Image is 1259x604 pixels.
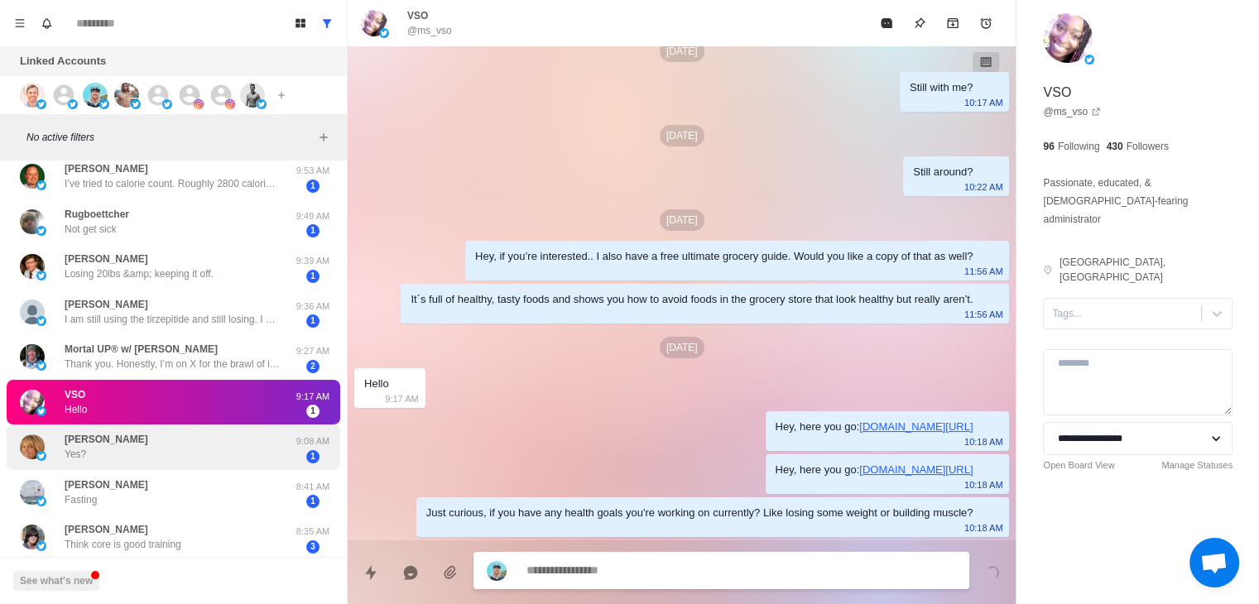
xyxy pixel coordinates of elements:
img: picture [36,271,46,280]
span: 1 [306,450,320,463]
p: 10:22 AM [964,178,1002,196]
p: Linked Accounts [20,53,106,70]
img: picture [36,406,46,416]
p: 10:18 AM [964,519,1002,537]
p: I’ve tried to calorie count. Roughly 2800 calories to maintain my weight is what ive been told. T... [65,176,280,191]
img: picture [36,541,46,551]
p: 9:49 AM [292,209,334,223]
a: Manage Statuses [1161,458,1233,472]
img: picture [257,99,267,109]
button: Send message [976,556,1009,589]
img: picture [83,83,108,108]
p: 8:41 AM [292,480,334,494]
button: Add account [272,85,291,105]
p: [DATE] [660,209,704,231]
p: Mortal UP® w/ [PERSON_NAME] [65,342,218,357]
p: Following [1058,139,1100,154]
img: picture [36,226,46,236]
p: [DATE] [660,337,704,358]
p: Rugboettcher [65,207,129,222]
p: 10:18 AM [964,433,1002,451]
p: 9:39 AM [292,254,334,268]
div: Hey, here you go: [776,461,973,479]
span: 1 [306,270,320,283]
p: [PERSON_NAME] [65,161,148,176]
span: 1 [306,180,320,193]
p: VSO [1043,83,1071,103]
img: picture [20,254,45,279]
img: picture [194,99,204,109]
img: picture [20,434,45,459]
div: Still around? [913,163,973,181]
p: 9:17 AM [385,390,418,408]
button: Quick replies [354,556,387,589]
div: Just curious, if you have any health goals you're working on currently? Like losing some weight o... [426,504,973,522]
img: picture [20,300,45,324]
img: picture [361,10,387,36]
p: 9:08 AM [292,434,334,448]
a: @ms_vso [1043,104,1101,119]
div: It´s full of healthy, tasty foods and shows you how to avoid foods in the grocery store that look... [411,290,973,309]
p: Not get sick [65,222,117,237]
p: [DATE] [660,125,704,146]
button: Add reminder [969,7,1002,40]
p: 9:17 AM [292,390,334,404]
button: Menu [7,10,33,36]
img: picture [99,99,109,109]
button: Reply with AI [394,556,427,589]
p: @ms_vso [407,23,452,38]
img: picture [379,28,389,38]
p: Think core is good training [65,537,181,552]
a: Open chat [1189,538,1239,587]
p: Passionate, educated, & [DEMOGRAPHIC_DATA]-fearing administrator [1043,174,1233,228]
div: Hey, here you go: [776,418,973,436]
img: picture [20,525,45,549]
p: Thank you. Honestly, I’m on X for the brawl of it all. From time to time, it's a break from day. ... [65,357,280,372]
span: 1 [306,495,320,508]
p: I am still using the tirzepitide and still losing. I use BFR bands on my arms, and walk about 3-4... [65,312,280,327]
span: 1 [306,224,320,237]
button: Add media [434,556,467,589]
p: 10:18 AM [964,476,1002,494]
button: See what's new [13,571,99,591]
p: [PERSON_NAME] [65,297,148,312]
img: picture [36,451,46,461]
button: Archive [936,7,969,40]
img: picture [36,180,46,190]
span: 1 [306,405,320,418]
p: [PERSON_NAME] [65,252,148,266]
img: picture [36,316,46,326]
img: picture [20,344,45,369]
div: Hey, if you’re interested.. I also have a free ultimate grocery guide. Would you like a copy of t... [475,247,973,266]
button: Add filters [314,127,334,147]
p: [PERSON_NAME] [65,522,148,537]
a: [DOMAIN_NAME][URL] [859,420,973,433]
img: picture [114,83,139,108]
button: Board View [287,10,314,36]
p: Yes? [65,447,86,462]
p: 9:27 AM [292,344,334,358]
img: picture [20,83,45,108]
button: Pin [903,7,936,40]
img: picture [20,209,45,234]
img: picture [1043,13,1093,63]
a: Open Board View [1043,458,1114,472]
img: picture [36,361,46,371]
img: picture [20,164,45,189]
button: Show all conversations [314,10,340,36]
p: 10:17 AM [964,93,1002,112]
p: [PERSON_NAME] [65,432,148,447]
p: Fasting [65,492,97,507]
p: 96 [1043,139,1054,154]
img: picture [20,390,45,415]
p: Losing 20lbs &amp; keeping it off. [65,266,214,281]
img: picture [162,99,172,109]
button: Notifications [33,10,60,36]
img: picture [36,496,46,506]
span: 1 [306,314,320,328]
img: picture [1084,55,1094,65]
p: 11:56 AM [964,305,1002,324]
img: picture [487,561,507,581]
img: picture [68,99,78,109]
img: picture [20,480,45,505]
